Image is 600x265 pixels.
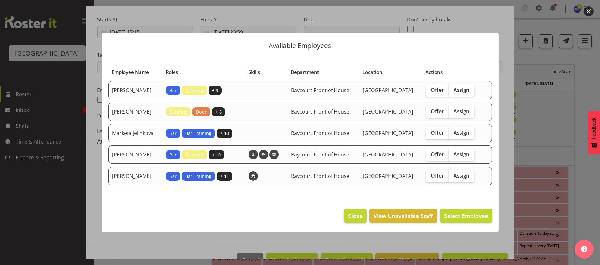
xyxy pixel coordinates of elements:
[212,151,221,158] span: + 10
[440,209,492,223] button: Select Employee
[108,145,162,164] td: [PERSON_NAME]
[166,68,241,76] div: Roles
[186,151,203,158] span: Catering
[363,173,413,180] span: [GEOGRAPHIC_DATA]
[431,173,444,179] span: Offer
[588,111,600,154] button: Feedback - Show survey
[186,87,203,94] span: Catering
[220,130,229,137] span: + 10
[108,167,162,185] td: [PERSON_NAME]
[291,108,349,115] span: Baycourt Front of House
[186,130,212,137] span: Bar Training
[431,151,444,157] span: Offer
[291,173,349,180] span: Baycourt Front of House
[220,173,229,180] span: + 11
[454,108,469,115] span: Assign
[112,68,159,76] div: Employee Name
[454,87,469,93] span: Assign
[291,130,349,137] span: Baycourt Front of House
[363,108,413,115] span: [GEOGRAPHIC_DATA]
[591,117,597,139] span: Feedback
[169,173,177,180] span: Bar
[454,151,469,157] span: Assign
[291,151,349,158] span: Baycourt Front of House
[169,151,177,158] span: Bar
[291,68,355,76] div: Department
[291,87,349,94] span: Baycourt Front of House
[249,68,284,76] div: Skills
[348,212,363,220] span: Close
[363,151,413,158] span: [GEOGRAPHIC_DATA]
[169,130,177,137] span: Bar
[186,173,212,180] span: Bar Training
[108,124,162,142] td: Marketa Jelinkova
[344,209,367,223] button: Close
[444,212,488,220] span: Select Employee
[431,108,444,115] span: Offer
[108,81,162,99] td: [PERSON_NAME]
[196,109,207,115] span: Door
[108,42,492,49] p: Available Employees
[169,87,177,94] span: Bar
[454,173,469,179] span: Assign
[169,109,187,115] span: Catering
[431,87,444,93] span: Offer
[431,130,444,136] span: Offer
[426,68,480,76] div: Actions
[369,209,437,223] button: View Unavailable Staff
[363,68,418,76] div: Location
[215,109,222,115] span: + 6
[108,103,162,121] td: [PERSON_NAME]
[363,87,413,94] span: [GEOGRAPHIC_DATA]
[454,130,469,136] span: Assign
[581,246,587,252] img: help-xxl-2.png
[374,212,433,220] span: View Unavailable Staff
[363,130,413,137] span: [GEOGRAPHIC_DATA]
[212,87,218,94] span: + 9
